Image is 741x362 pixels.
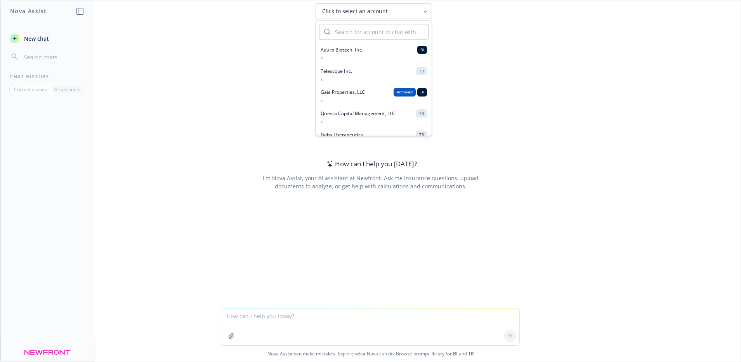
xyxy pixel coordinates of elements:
[261,174,480,190] div: I'm Nova Assist, your AI assistant at Newfront. Ask me insurance questions, upload documents to a...
[417,88,427,96] div: BI
[3,346,738,362] span: Nova Assist can make mistakes. Explore what Nova can do: Browse prompt library for and
[54,86,80,93] p: All accounts
[416,67,427,75] div: TR
[321,131,363,138] span: Gaba Therapeutics
[321,55,427,60] div: x
[1,73,94,80] div: Chat History
[330,24,428,39] input: Search for account to chat with...
[23,34,49,43] span: New chat
[316,106,432,128] button: Questa Capital Management, LLCTRx
[321,68,352,74] span: Telescope Inc.
[7,31,87,45] button: New chat
[321,98,427,103] div: x
[416,131,427,139] div: TR
[417,46,427,54] div: BI
[321,47,363,53] span: Aduro Biotech, Inc.
[316,85,432,106] button: Gaia Properties, LLCArchivedBIx
[321,110,395,117] span: Questa Capital Management, LLC
[321,77,427,82] div: x
[316,64,432,85] button: Telescope Inc.TRx
[316,43,432,64] button: Aduro Biotech, Inc.BIx
[394,88,416,96] div: Archived
[453,350,458,357] a: BI
[324,29,330,35] svg: Search
[324,159,417,169] div: How can I help you [DATE]?
[14,86,49,93] p: Current account
[321,89,365,95] span: Gaia Properties, LLC
[316,128,432,149] button: Gaba TherapeuticsTR
[416,109,427,117] div: TR
[322,7,388,15] span: Click to select an account
[23,52,84,62] input: Search chats
[316,3,432,19] button: Click to select an account
[321,119,427,124] div: x
[10,7,47,15] h1: Nova Assist
[468,350,474,357] a: TR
